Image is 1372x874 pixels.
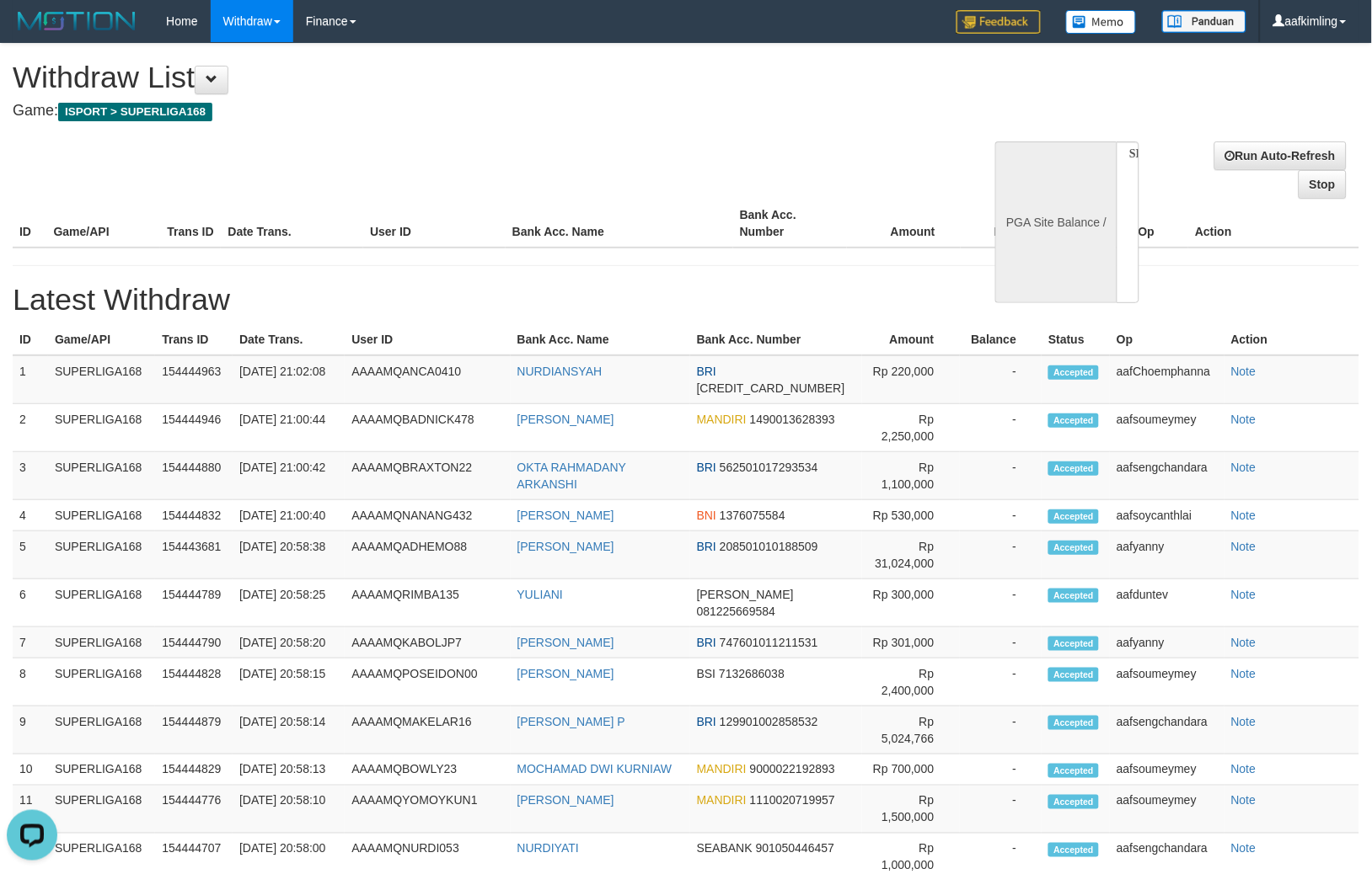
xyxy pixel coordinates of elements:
td: SUPERLIGA168 [48,579,155,627]
a: Run Auto-Refresh [1214,141,1347,170]
th: Bank Acc. Name [506,200,733,248]
span: [PERSON_NAME] [697,588,794,601]
td: Rp 1,500,000 [862,786,959,834]
td: aafChoemphanna [1110,355,1225,404]
td: AAAAMQBOWLY23 [345,754,510,786]
td: AAAAMQNANANG432 [345,500,510,531]
a: [PERSON_NAME] [517,413,614,426]
a: [PERSON_NAME] [517,794,614,807]
td: 11 [13,786,48,834]
th: Trans ID [160,200,221,248]
span: 1490013628393 [750,413,835,426]
td: 2 [13,404,48,452]
h1: Latest Withdraw [13,283,1359,317]
img: MOTION_logo.png [13,8,141,34]
span: Accepted [1048,795,1099,809]
td: Rp 5,024,766 [862,706,959,754]
td: AAAAMQKABOLJP7 [345,627,510,658]
a: Note [1231,715,1257,728]
span: BRI [697,636,716,649]
th: Game/API [48,324,155,355]
td: [DATE] 20:58:10 [233,786,345,834]
td: 154444790 [155,627,233,658]
td: 9 [13,706,48,754]
a: Note [1231,588,1257,601]
td: [DATE] 20:58:38 [233,531,345,579]
td: SUPERLIGA168 [48,355,155,404]
span: 208501010188509 [720,540,818,553]
img: Button%20Memo.svg [1066,10,1137,34]
th: Op [1110,324,1225,355]
th: Amount [847,200,961,248]
span: BRI [697,540,716,553]
a: Note [1231,413,1257,426]
a: MOCHAMAD DWI KURNIAW [517,763,673,776]
a: [PERSON_NAME] [517,509,614,522]
td: 154443681 [155,531,233,579]
td: aafsengchandara [1110,706,1225,754]
td: 154444879 [155,706,233,754]
td: SUPERLIGA168 [48,404,155,452]
th: ID [13,200,46,248]
td: 7 [13,627,48,658]
span: 1376075584 [720,509,785,522]
th: Balance [960,324,1042,355]
td: [DATE] 20:58:15 [233,658,345,706]
span: 081225669584 [697,605,775,618]
th: Bank Acc. Name [511,324,690,355]
td: 154444832 [155,500,233,531]
td: - [960,531,1042,579]
span: 129901002858532 [720,715,818,728]
span: Accepted [1048,413,1099,428]
td: Rp 530,000 [862,500,959,531]
td: [DATE] 21:00:42 [233,452,345,500]
span: ISPORT > SUPERLIGA168 [58,103,212,121]
a: NURDIANSYAH [517,365,603,378]
td: - [960,627,1042,658]
span: Accepted [1048,843,1099,857]
td: - [960,355,1042,404]
td: AAAAMQADHEMO88 [345,531,510,579]
th: Amount [862,324,959,355]
td: SUPERLIGA168 [48,786,155,834]
td: 154444880 [155,452,233,500]
td: [DATE] 20:58:13 [233,754,345,786]
td: 10 [13,754,48,786]
td: 1 [13,355,48,404]
th: Action [1225,324,1359,355]
span: Accepted [1048,589,1099,603]
th: Bank Acc. Number [733,200,847,248]
td: aafsoumeymey [1110,658,1225,706]
span: Accepted [1048,764,1099,778]
a: Stop [1299,170,1347,199]
a: Note [1231,509,1257,522]
h4: Game: [13,103,898,120]
td: AAAAMQANCA0410 [345,355,510,404]
td: Rp 2,400,000 [862,658,959,706]
td: 154444828 [155,658,233,706]
a: Note [1231,667,1257,680]
td: aafsoumeymey [1110,754,1225,786]
span: 747601011211531 [720,636,818,649]
td: Rp 301,000 [862,627,959,658]
a: YULIANI [517,588,563,601]
th: Op [1132,200,1188,248]
span: 9000022192893 [750,763,835,776]
td: 6 [13,579,48,627]
span: MANDIRI [697,413,747,426]
span: Accepted [1048,716,1099,730]
span: 1110020719957 [750,794,835,807]
td: AAAAMQYOMOYKUN1 [345,786,510,834]
span: 562501017293534 [720,461,818,474]
td: SUPERLIGA168 [48,531,155,579]
span: Accepted [1048,509,1099,524]
td: - [960,579,1042,627]
button: Open LiveChat chat widget [7,7,57,57]
td: Rp 2,250,000 [862,404,959,452]
a: [PERSON_NAME] [517,667,614,680]
span: BRI [697,715,716,728]
th: ID [13,324,48,355]
a: Note [1231,461,1257,474]
span: MANDIRI [697,794,747,807]
td: - [960,500,1042,531]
